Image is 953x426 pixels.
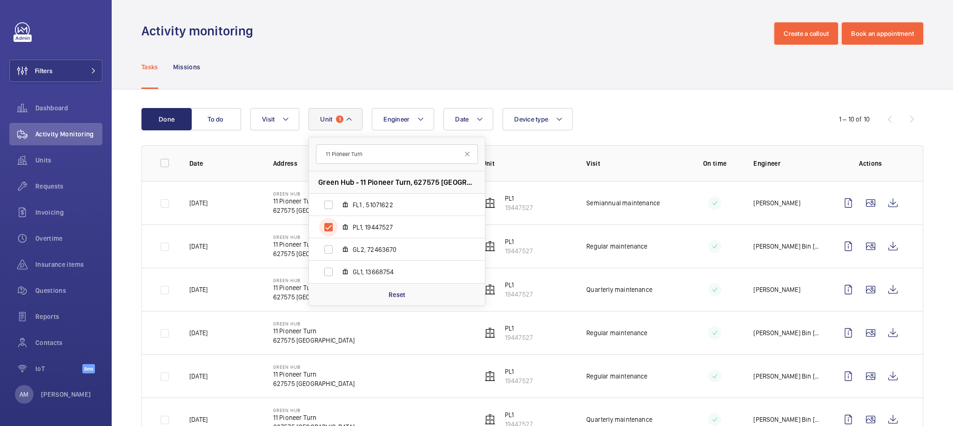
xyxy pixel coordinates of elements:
div: 1 – 10 of 10 [839,115,870,124]
button: Done [141,108,192,130]
span: Invoicing [35,208,102,217]
span: Unit [320,115,332,123]
p: [DATE] [189,328,208,338]
p: 627575 [GEOGRAPHIC_DATA] [273,379,355,388]
p: PL1 [505,410,533,419]
p: Tasks [141,62,158,72]
p: Regular maintenance [586,242,647,251]
button: Filters [9,60,102,82]
p: 11 Pioneer Turn [273,240,355,249]
button: To do [191,108,241,130]
p: [PERSON_NAME] Bin [PERSON_NAME] [753,242,822,251]
p: AM [20,390,28,399]
span: Visit [262,115,275,123]
p: [DATE] [189,415,208,424]
p: Green Hub [273,234,355,240]
p: PL1 [505,367,533,376]
p: 627575 [GEOGRAPHIC_DATA] [273,249,355,258]
p: Quarterly maintenance [586,285,652,294]
p: PL1 [505,324,533,333]
p: Regular maintenance [586,372,647,381]
p: 11 Pioneer Turn [273,283,355,292]
span: Beta [82,364,95,373]
p: [DATE] [189,198,208,208]
p: 19447527 [505,333,533,342]
p: PL1 [505,237,533,246]
p: Visit [586,159,676,168]
p: Semiannual maintenance [586,198,660,208]
button: Visit [250,108,299,130]
img: elevator.svg [484,371,496,382]
p: Green Hub [273,364,355,370]
p: Reset [389,290,406,299]
span: GL1, 13668754 [353,267,461,277]
p: 19447527 [505,203,533,212]
p: 19447527 [505,376,533,385]
p: PL1 [505,280,533,290]
input: Search by unit or address [316,144,478,164]
img: elevator.svg [484,414,496,425]
p: Green Hub [273,277,355,283]
p: Actions [837,159,904,168]
p: 11 Pioneer Turn [273,196,355,206]
span: Green Hub - 11 Pioneer Turn, 627575 [GEOGRAPHIC_DATA] [318,177,476,187]
p: [DATE] [189,242,208,251]
button: Engineer [372,108,434,130]
button: Date [443,108,493,130]
span: Requests [35,182,102,191]
p: [PERSON_NAME] [753,198,800,208]
h1: Activity monitoring [141,22,259,40]
button: Book an appointment [842,22,923,45]
span: Reports [35,312,102,321]
span: Overtime [35,234,102,243]
p: [PERSON_NAME] Bin [PERSON_NAME] [753,415,822,424]
p: 19447527 [505,290,533,299]
span: Activity Monitoring [35,129,102,139]
span: Questions [35,286,102,295]
button: Create a callout [774,22,838,45]
span: Insurance items [35,260,102,269]
p: Green Hub [273,407,355,413]
p: Green Hub [273,321,355,326]
span: Contacts [35,338,102,347]
p: 627575 [GEOGRAPHIC_DATA] [273,336,355,345]
p: Unit [482,159,572,168]
p: 11 Pioneer Turn [273,413,355,422]
p: Green Hub [273,191,355,196]
p: [DATE] [189,372,208,381]
p: [PERSON_NAME] [41,390,91,399]
p: [PERSON_NAME] Bin [PERSON_NAME] [753,372,822,381]
span: Device type [514,115,548,123]
p: Date [189,159,258,168]
p: 11 Pioneer Turn [273,326,355,336]
p: 627575 [GEOGRAPHIC_DATA] [273,292,355,302]
img: elevator.svg [484,327,496,338]
p: 19447527 [505,246,533,256]
p: Regular maintenance [586,328,647,338]
p: [DATE] [189,285,208,294]
p: Missions [173,62,201,72]
span: IoT [35,364,82,373]
p: 627575 [GEOGRAPHIC_DATA] [273,206,355,215]
span: PL1, 19447527 [353,223,461,232]
p: Address [273,159,467,168]
p: PL1 [505,194,533,203]
span: Dashboard [35,103,102,113]
span: Filters [35,66,53,75]
span: 1 [336,115,343,123]
p: Engineer [753,159,822,168]
span: FL1 , 51071622 [353,200,461,210]
p: [PERSON_NAME] Bin [PERSON_NAME] [753,328,822,338]
p: 11 Pioneer Turn [273,370,355,379]
span: Engineer [383,115,409,123]
span: Date [455,115,469,123]
p: [PERSON_NAME] [753,285,800,294]
button: Device type [503,108,573,130]
button: Unit1 [309,108,362,130]
img: elevator.svg [484,284,496,295]
img: elevator.svg [484,197,496,209]
span: GL2, 72463670 [353,245,461,254]
p: On time [691,159,739,168]
span: Units [35,156,102,165]
p: Quarterly maintenance [586,415,652,424]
